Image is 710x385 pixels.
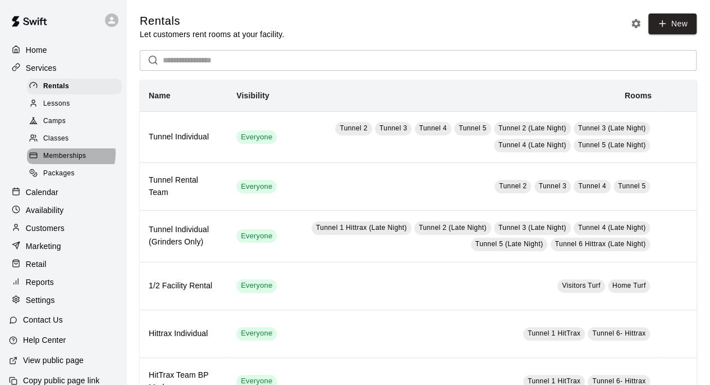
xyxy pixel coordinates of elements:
[27,95,126,112] a: Lessons
[9,60,117,76] a: Services
[9,256,117,273] a: Retail
[23,334,66,346] p: Help Center
[140,13,284,29] h5: Rentals
[578,224,646,232] span: Tunnel 4 (Late Night)
[9,220,117,237] a: Customers
[236,328,277,339] span: Everyone
[140,29,284,40] p: Let customers rent rooms at your facility.
[340,124,367,132] span: Tunnel 2
[618,182,645,190] span: Tunnel 5
[498,141,566,149] span: Tunnel 4 (Late Night)
[149,174,218,199] h6: Tunnel Rental Team
[236,130,277,144] div: This service is visible to all of your customers
[149,328,218,340] h6: Hittrax Individual
[26,241,61,252] p: Marketing
[43,98,70,110] span: Lessons
[27,148,126,165] a: Memberships
[9,184,117,201] a: Calendar
[27,148,122,164] div: Memberships
[648,13,697,34] a: New
[27,96,122,112] div: Lessons
[475,240,543,248] span: Tunnel 5 (Late Night)
[23,355,84,366] p: View public page
[26,277,54,288] p: Reports
[9,274,117,291] a: Reports
[236,182,277,192] span: Everyone
[43,116,66,127] span: Camps
[236,279,277,293] div: This service is visible to all of your customers
[528,377,580,385] span: Tunnel 1 HitTrax
[27,79,122,94] div: Rentals
[43,151,86,162] span: Memberships
[236,91,269,100] b: Visibility
[379,124,407,132] span: Tunnel 3
[539,182,566,190] span: Tunnel 3
[26,223,65,234] p: Customers
[27,78,126,95] a: Rentals
[236,231,277,242] span: Everyone
[236,180,277,193] div: This service is visible to all of your customers
[149,131,218,143] h6: Tunnel Individual
[26,44,47,56] p: Home
[528,329,580,337] span: Tunnel 1 HitTrax
[9,238,117,255] a: Marketing
[27,165,126,183] a: Packages
[27,114,122,129] div: Camps
[236,229,277,243] div: This service is visible to all of your customers
[9,42,117,58] a: Home
[9,202,117,219] a: Availability
[498,124,566,132] span: Tunnel 2 (Late Night)
[236,327,277,341] div: This service is visible to all of your customers
[625,91,652,100] b: Rooms
[555,240,646,248] span: Tunnel 6 Hittrax (Late Night)
[26,259,47,270] p: Retail
[23,314,63,325] p: Contact Us
[316,224,407,232] span: Tunnel 1 Hittrax (Late Night)
[419,124,447,132] span: Tunnel 4
[27,131,122,147] div: Classes
[612,282,646,289] span: Home Turf
[43,133,68,144] span: Classes
[499,182,526,190] span: Tunnel 2
[562,282,600,289] span: Visitors Turf
[498,224,566,232] span: Tunnel 3 (Late Night)
[27,166,122,182] div: Packages
[43,168,75,179] span: Packages
[592,377,645,385] span: Tunnel 6- Hittrax
[26,205,64,216] p: Availability
[26,62,57,74] p: Services
[627,15,644,32] button: Rental settings
[578,182,606,190] span: Tunnel 4
[27,113,126,130] a: Camps
[459,124,486,132] span: Tunnel 5
[578,124,646,132] span: Tunnel 3 (Late Night)
[26,187,58,198] p: Calendar
[149,280,218,292] h6: 1/2 Facility Rental
[236,132,277,143] span: Everyone
[149,91,171,100] b: Name
[419,224,487,232] span: Tunnel 2 (Late Night)
[149,224,218,248] h6: Tunnel Individual (Grinders Only)
[27,130,126,148] a: Classes
[592,329,645,337] span: Tunnel 6- Hittrax
[43,81,69,92] span: Rentals
[236,280,277,291] span: Everyone
[578,141,646,149] span: Tunnel 5 (Late Night)
[26,295,55,306] p: Settings
[9,292,117,309] a: Settings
